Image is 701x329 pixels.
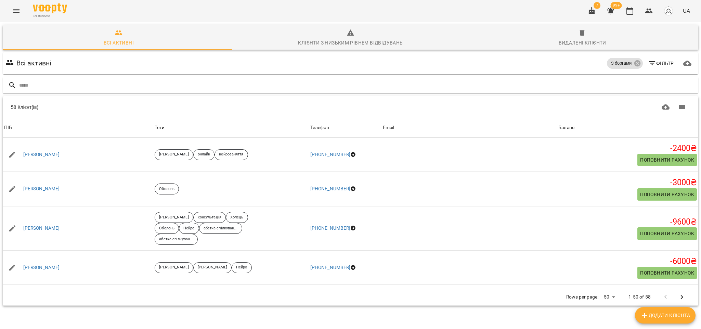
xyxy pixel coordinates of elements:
[193,262,232,273] div: [PERSON_NAME]
[310,225,351,231] a: [PHONE_NUMBER]
[558,124,697,132] span: Баланс
[4,124,12,132] div: ПІБ
[674,289,690,305] button: Next Page
[566,294,598,301] p: Rows per page:
[640,156,694,164] span: Поповнити рахунок
[236,265,247,270] p: Нейро
[558,143,697,154] h5: -2400 ₴
[23,264,60,271] a: [PERSON_NAME]
[204,226,238,231] p: абетка спілкування оболонь
[155,212,193,223] div: [PERSON_NAME]
[155,124,307,132] div: Теги
[4,124,12,132] div: Sort
[637,227,697,240] button: Поповнити рахунок
[198,215,221,220] p: консультація
[680,4,693,17] button: UA
[159,265,189,270] p: [PERSON_NAME]
[558,177,697,188] h5: -3000 ₴
[637,267,697,279] button: Поповнити рахунок
[383,124,556,132] span: Email
[607,58,643,69] div: З боргами
[155,223,179,234] div: Оболонь
[155,149,193,160] div: [PERSON_NAME]
[558,217,697,227] h5: -9600 ₴
[601,292,618,302] div: 50
[298,39,403,47] div: Клієнти з низьким рівнем відвідувань
[3,96,698,118] div: Table Toolbar
[33,14,67,18] span: For Business
[199,223,242,234] div: абетка спілкування оболонь
[159,215,189,220] p: [PERSON_NAME]
[23,225,60,232] a: [PERSON_NAME]
[648,59,674,67] span: Фільтр
[230,215,244,220] p: Хопець
[559,39,606,47] div: Видалені клієнти
[193,212,226,223] div: консультація
[628,294,650,301] p: 1-50 of 58
[310,124,329,132] div: Телефон
[193,149,215,160] div: онлайн
[16,58,52,68] h6: Всі активні
[607,60,636,66] span: З боргами
[637,154,697,166] button: Поповнити рахунок
[155,184,179,194] div: Оболонь
[310,186,351,191] a: [PHONE_NUMBER]
[611,2,622,9] span: 99+
[310,124,329,132] div: Sort
[640,311,690,319] span: Додати клієнта
[232,262,252,273] div: Нейро
[674,99,690,115] button: Показати колонки
[558,256,697,267] h5: -6000 ₴
[159,237,193,242] p: абетка спілкування_мінська
[658,99,674,115] button: Завантажити CSV
[215,149,248,160] div: нейрозаняття
[664,6,673,16] img: avatar_s.png
[11,104,348,111] div: 58 Клієнт(ів)
[8,3,25,19] button: Menu
[159,186,174,192] p: Оболонь
[104,39,134,47] div: Всі активні
[159,152,189,157] p: [PERSON_NAME]
[383,124,394,132] div: Email
[4,124,152,132] span: ПІБ
[33,3,67,13] img: Voopty Logo
[683,7,690,14] span: UA
[155,234,198,245] div: абетка спілкування_мінська
[198,152,210,157] p: онлайн
[155,262,193,273] div: [PERSON_NAME]
[594,2,600,9] span: 7
[635,307,696,324] button: Додати клієнта
[383,124,394,132] div: Sort
[637,188,697,201] button: Поповнити рахунок
[310,152,351,157] a: [PHONE_NUMBER]
[310,124,380,132] span: Телефон
[640,190,694,199] span: Поповнити рахунок
[226,212,248,223] div: Хопець
[219,152,243,157] p: нейрозаняття
[179,223,199,234] div: Нейро
[640,269,694,277] span: Поповнити рахунок
[23,186,60,192] a: [PERSON_NAME]
[198,265,227,270] p: [PERSON_NAME]
[159,226,174,231] p: Оболонь
[558,124,574,132] div: Баланс
[183,226,195,231] p: Нейро
[640,229,694,238] span: Поповнити рахунок
[310,265,351,270] a: [PHONE_NUMBER]
[558,124,574,132] div: Sort
[646,57,677,69] button: Фільтр
[23,151,60,158] a: [PERSON_NAME]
